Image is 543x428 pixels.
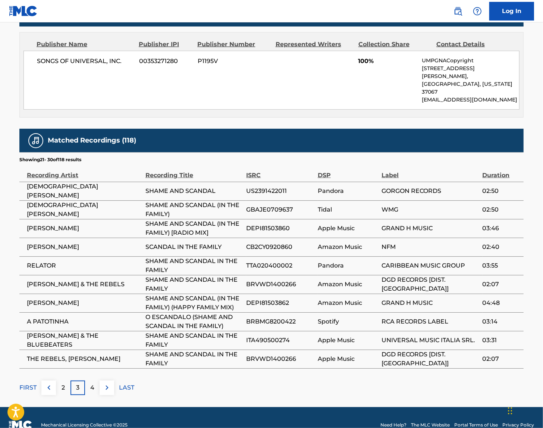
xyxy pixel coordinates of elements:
span: DEPI81503862 [246,299,314,307]
span: Apple Music [318,354,378,363]
iframe: Chat Widget [506,392,543,428]
div: Collection Share [358,40,431,49]
span: ITA490500274 [246,336,314,345]
span: SHAME AND SCANDAL IN THE FAMILY [145,331,242,349]
span: RELATOR [27,261,142,270]
p: 4 [90,383,94,392]
span: Amazon Music [318,243,378,252]
span: THE REBELS, [PERSON_NAME] [27,354,142,363]
span: US2391422011 [246,187,314,196]
div: Publisher Number [197,40,270,49]
span: GBAJE0709637 [246,205,314,214]
span: O ESCANDALO (SHAME AND SCANDAL IN THE FAMILY) [145,313,242,331]
span: P1195V [198,57,270,66]
span: GORGON RECORDS [382,187,478,196]
span: SHAME AND SCANDAL IN THE FAMILY [145,257,242,275]
div: Publisher Name [37,40,133,49]
div: Recording Artist [27,163,142,180]
span: Pandora [318,187,378,196]
span: Amazon Music [318,299,378,307]
span: [DEMOGRAPHIC_DATA][PERSON_NAME] [27,182,142,200]
div: Contact Details [436,40,509,49]
span: Amazon Music [318,280,378,289]
img: Matched Recordings [31,136,40,145]
span: 100% [358,57,416,66]
span: Apple Music [318,336,378,345]
p: 3 [76,383,79,392]
span: Tidal [318,205,378,214]
div: ISRC [246,163,314,180]
span: 03:46 [483,224,520,233]
p: UMPGNACopyright [422,57,519,65]
span: 03:55 [483,261,520,270]
span: SHAME AND SCANDAL [145,187,242,196]
span: DGD RECORDS [DIST. [GEOGRAPHIC_DATA]] [382,275,478,293]
span: BRVWD1400266 [246,354,314,363]
span: GRAND H MUSIC [382,224,478,233]
p: FIRST [19,383,37,392]
span: CB2CY0920860 [246,243,314,252]
span: 03:31 [483,336,520,345]
h5: Matched Recordings (118) [48,136,136,145]
span: 02:50 [483,205,520,214]
span: [PERSON_NAME] & THE BLUEBEATERS [27,331,142,349]
span: [DEMOGRAPHIC_DATA][PERSON_NAME] [27,201,142,219]
p: Showing 21 - 30 of 118 results [19,156,81,163]
span: BRBMG8200422 [246,317,314,326]
img: help [473,7,482,16]
div: Drag [508,400,512,422]
span: 04:48 [483,299,520,307]
div: Duration [483,163,520,180]
span: 02:07 [483,280,520,289]
span: BRVWD1400266 [246,280,314,289]
span: NFM [382,243,478,252]
span: GRAND H MUSIC [382,299,478,307]
span: 02:40 [483,243,520,252]
span: SHAME AND SCANDAL (IN THE FAMILY) [RADIO MIX] [145,219,242,237]
span: 00353271280 [139,57,192,66]
div: Publisher IPI [139,40,192,49]
span: [PERSON_NAME] & THE REBELS [27,280,142,289]
span: DGD RECORDS [DIST. [GEOGRAPHIC_DATA]] [382,350,478,368]
div: Label [382,163,478,180]
div: Help [470,4,485,19]
img: search [453,7,462,16]
span: WMG [382,205,478,214]
span: SCANDAL IN THE FAMILY [145,243,242,252]
span: TTA020400002 [246,261,314,270]
span: 03:14 [483,317,520,326]
span: Spotify [318,317,378,326]
span: [PERSON_NAME] [27,299,142,307]
img: left [44,383,53,392]
span: SHAME AND SCANDAL (IN THE FAMILY) [145,201,242,219]
p: [GEOGRAPHIC_DATA], [US_STATE] 37067 [422,80,519,96]
span: 02:50 [483,187,520,196]
img: MLC Logo [9,6,38,16]
span: 02:07 [483,354,520,363]
span: Pandora [318,261,378,270]
span: SHAME AND SCANDAL IN THE FAMILY [145,275,242,293]
p: [EMAIL_ADDRESS][DOMAIN_NAME] [422,96,519,104]
span: RCA RECORDS LABEL [382,317,478,326]
span: Apple Music [318,224,378,233]
p: [STREET_ADDRESS][PERSON_NAME], [422,65,519,80]
a: Log In [489,2,534,21]
span: SONGS OF UNIVERSAL, INC. [37,57,134,66]
p: LAST [119,383,134,392]
span: DEPI81503860 [246,224,314,233]
span: UNIVERSAL MUSIC ITALIA SRL. [382,336,478,345]
div: DSP [318,163,378,180]
span: SHAME AND SCANDAL (IN THE FAMILY) (HAPPY FAMILY MIX) [145,294,242,312]
span: A PATOTINHA [27,317,142,326]
span: SHAME AND SCANDAL IN THE FAMILY [145,350,242,368]
a: Public Search [451,4,465,19]
div: Represented Writers [276,40,353,49]
span: [PERSON_NAME] [27,224,142,233]
div: Recording Title [145,163,242,180]
p: 2 [62,383,65,392]
img: right [103,383,112,392]
span: CARIBBEAN MUSIC GROUP [382,261,478,270]
span: [PERSON_NAME] [27,243,142,252]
